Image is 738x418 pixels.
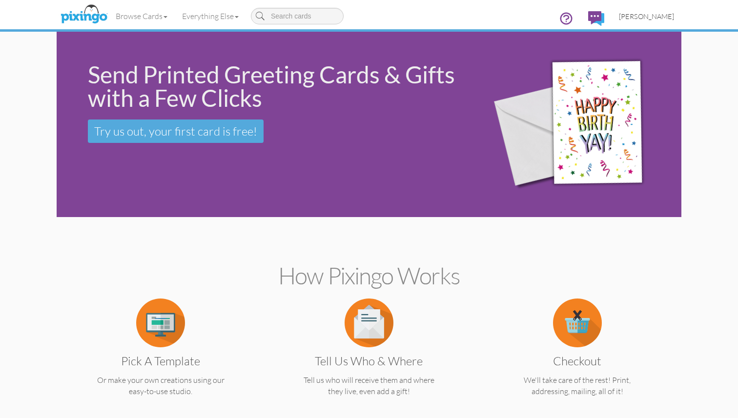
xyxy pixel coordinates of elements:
h3: Pick a Template [81,355,241,367]
span: Try us out, your first card is free! [94,124,257,139]
a: Everything Else [175,4,246,28]
img: pixingo logo [58,2,110,27]
h3: Checkout [497,355,657,367]
a: Pick a Template Or make your own creations using our easy-to-use studio. [74,317,248,397]
img: item.alt [345,299,393,347]
p: We'll take care of the rest! Print, addressing, mailing, all of it! [490,375,664,397]
p: Or make your own creations using our easy-to-use studio. [74,375,248,397]
input: Search cards [251,8,344,24]
img: 942c5090-71ba-4bfc-9a92-ca782dcda692.png [479,34,679,215]
a: Try us out, your first card is free! [88,119,264,143]
a: [PERSON_NAME] [612,4,681,29]
a: Browse Cards [108,4,175,28]
a: Tell us Who & Where Tell us who will receive them and where they live, even add a gift! [282,317,456,397]
h3: Tell us Who & Where [289,355,449,367]
h2: How Pixingo works [74,263,664,289]
img: item.alt [553,299,602,347]
img: comments.svg [588,11,604,26]
span: [PERSON_NAME] [619,12,674,20]
a: Checkout We'll take care of the rest! Print, addressing, mailing, all of it! [490,317,664,397]
p: Tell us who will receive them and where they live, even add a gift! [282,375,456,397]
img: item.alt [136,299,185,347]
div: Send Printed Greeting Cards & Gifts with a Few Clicks [88,63,465,110]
